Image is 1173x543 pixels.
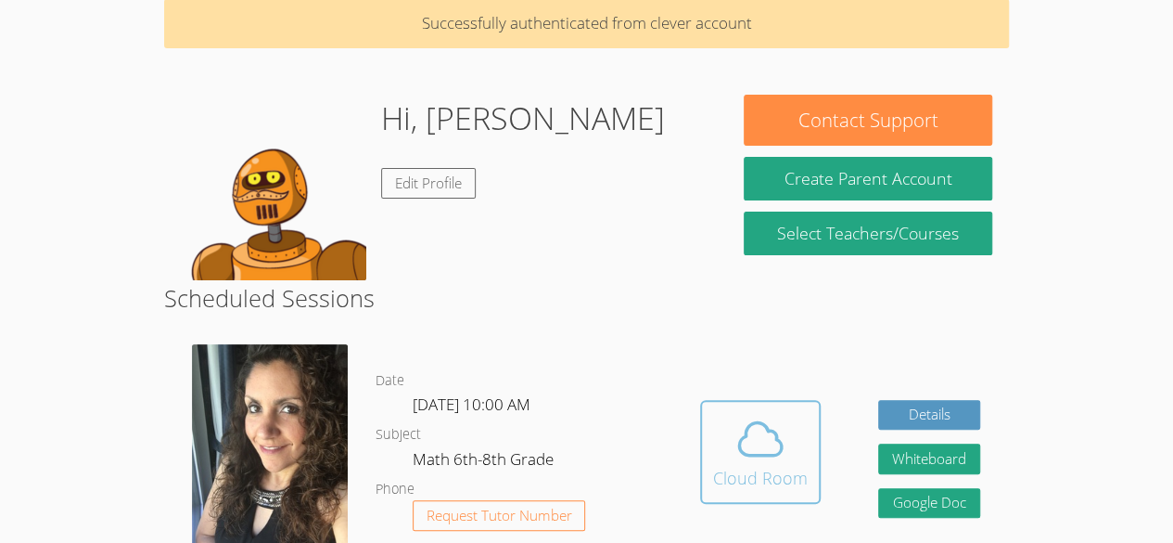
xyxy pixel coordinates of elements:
[381,168,476,199] a: Edit Profile
[376,369,404,393] dt: Date
[744,95,991,146] button: Contact Support
[413,394,530,415] span: [DATE] 10:00 AM
[878,488,980,519] a: Google Doc
[878,444,980,474] button: Whiteboard
[413,446,557,478] dd: Math 6th-8th Grade
[413,500,586,531] button: Request Tutor Number
[376,478,414,501] dt: Phone
[181,95,366,280] img: default.png
[427,509,572,523] span: Request Tutor Number
[713,465,808,491] div: Cloud Room
[744,157,991,200] button: Create Parent Account
[164,280,1009,316] h2: Scheduled Sessions
[376,423,421,446] dt: Subject
[381,95,665,142] h1: Hi, [PERSON_NAME]
[700,400,821,504] button: Cloud Room
[744,212,991,255] a: Select Teachers/Courses
[878,400,980,431] a: Details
